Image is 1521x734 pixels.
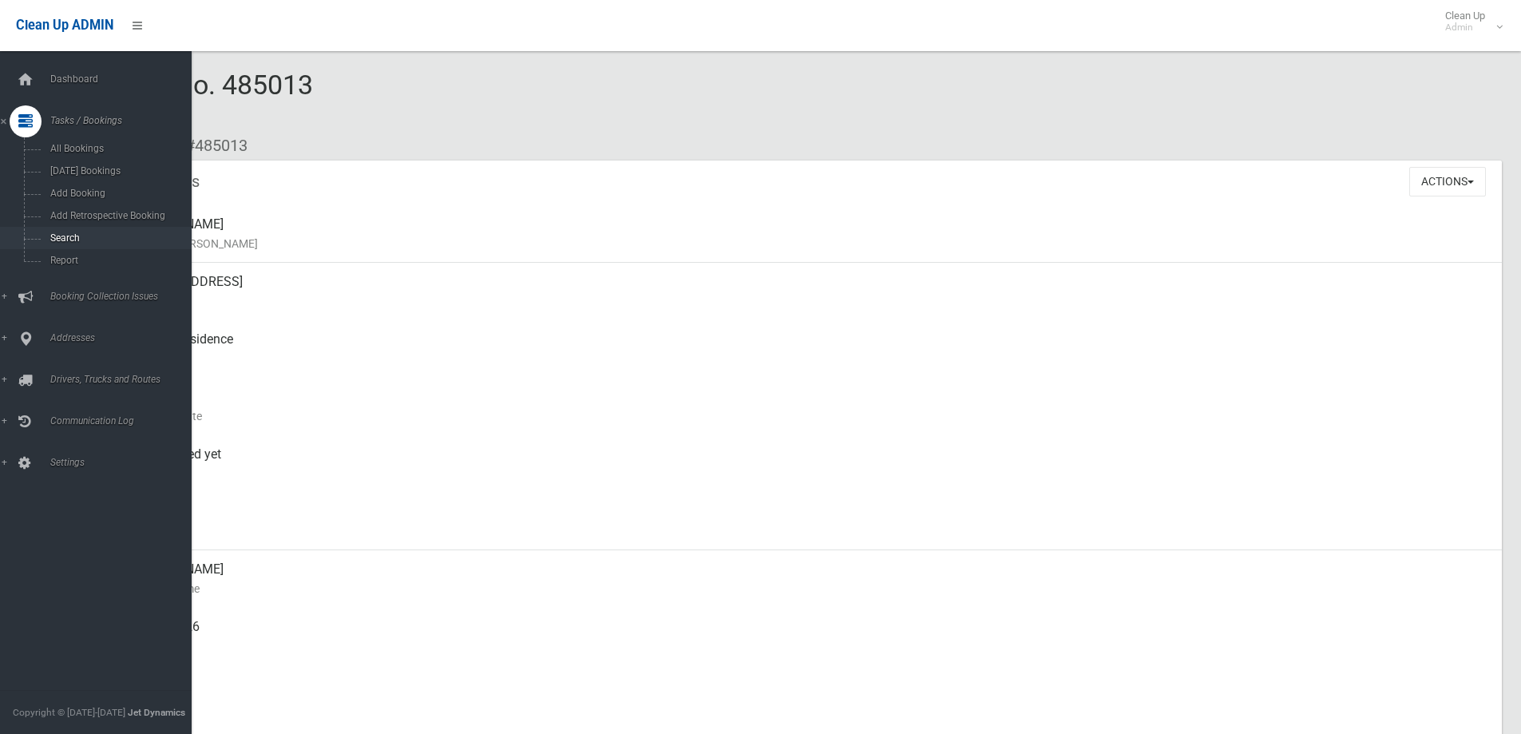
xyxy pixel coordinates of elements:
div: None given [128,665,1489,723]
small: Collection Date [128,407,1489,426]
span: [DATE] Bookings [46,165,190,177]
span: Tasks / Bookings [46,115,204,126]
small: Pickup Point [128,349,1489,368]
span: Addresses [46,332,204,343]
span: Settings [46,457,204,468]
div: Front of Residence [128,320,1489,378]
span: Communication Log [46,415,204,427]
span: Clean Up [1437,10,1501,34]
div: [STREET_ADDRESS] [128,263,1489,320]
span: Report [46,255,190,266]
span: Drivers, Trucks and Routes [46,374,204,385]
span: Booking Collection Issues [46,291,204,302]
span: Dashboard [46,73,204,85]
small: Name of [PERSON_NAME] [128,234,1489,253]
div: [DATE] [128,493,1489,550]
div: 0408437426 [128,608,1489,665]
small: Admin [1445,22,1485,34]
small: Collected At [128,464,1489,483]
small: Zone [128,522,1489,541]
div: [PERSON_NAME] [128,550,1489,608]
span: Clean Up ADMIN [16,18,113,33]
span: Booking No. 485013 [70,69,313,131]
small: Landline [128,694,1489,713]
span: Search [46,232,190,244]
span: Copyright © [DATE]-[DATE] [13,707,125,718]
small: Address [128,292,1489,311]
li: #485013 [174,131,248,161]
span: Add Retrospective Booking [46,210,190,221]
div: Not collected yet [128,435,1489,493]
div: [PERSON_NAME] [128,205,1489,263]
span: All Bookings [46,143,190,154]
small: Contact Name [128,579,1489,598]
button: Actions [1409,167,1486,196]
div: [DATE] [128,378,1489,435]
strong: Jet Dynamics [128,707,185,718]
span: Add Booking [46,188,190,199]
small: Mobile [128,637,1489,656]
